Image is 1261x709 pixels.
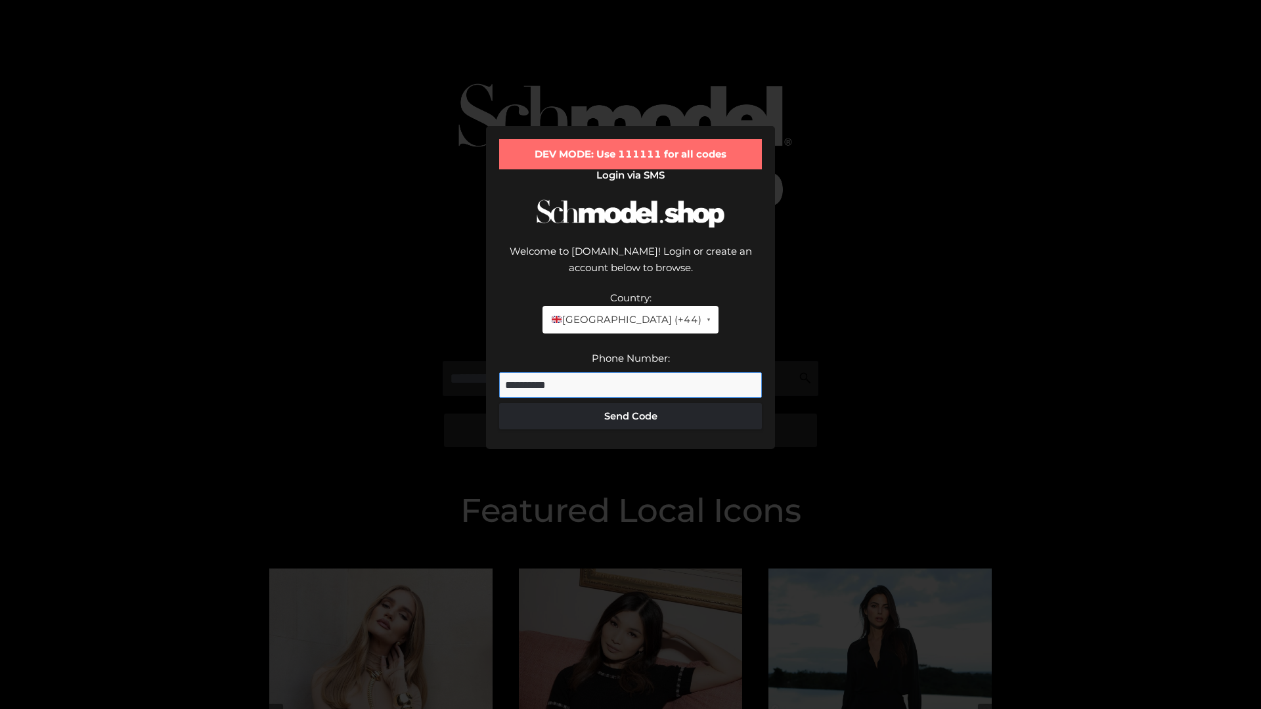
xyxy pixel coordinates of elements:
[532,188,729,240] img: Schmodel Logo
[552,314,562,324] img: 🇬🇧
[499,403,762,429] button: Send Code
[499,169,762,181] h2: Login via SMS
[499,243,762,290] div: Welcome to [DOMAIN_NAME]! Login or create an account below to browse.
[610,291,652,304] label: Country:
[550,311,701,328] span: [GEOGRAPHIC_DATA] (+44)
[499,139,762,169] div: DEV MODE: Use 111111 for all codes
[592,352,670,364] label: Phone Number:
